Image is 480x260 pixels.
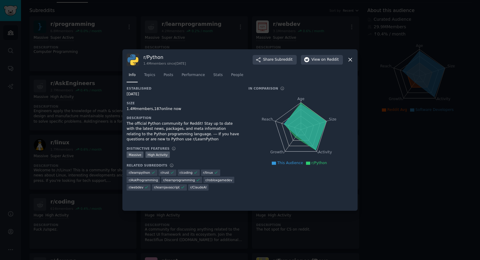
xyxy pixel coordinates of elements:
div: [DATE] [127,92,240,97]
span: Info [129,72,136,78]
span: Posts [163,72,173,78]
button: ShareSubreddit [253,55,297,65]
tspan: Growth [270,150,283,154]
tspan: Activity [318,150,332,154]
span: r/ linux [203,170,213,175]
h3: Description [127,116,240,120]
a: Info [127,70,138,83]
a: Topics [142,70,157,83]
span: Stats [213,72,223,78]
tspan: Reach [262,117,273,121]
span: r/ webdev [129,185,143,189]
span: r/ ClaudeAI [190,185,207,189]
img: Python [127,54,139,66]
span: on Reddit [321,57,339,63]
span: r/ rust [160,170,169,175]
span: Share [263,57,292,63]
h3: In Comparison [248,86,278,90]
h3: Established [127,86,240,90]
span: Subreddit [275,57,292,63]
a: Posts [161,70,175,83]
a: Performance [179,70,207,83]
tspan: Age [297,97,304,101]
tspan: Size [329,117,336,121]
button: Viewon Reddit [301,55,343,65]
div: High Activity [145,151,170,158]
div: 1.4M members, 187 online now [127,106,240,112]
h3: Distinctive Features [127,146,169,151]
h3: Related Subreddits [127,163,167,167]
span: r/ robloxgamedev [205,178,232,182]
div: Massive [127,151,143,158]
a: Stats [211,70,225,83]
div: The official Python community for Reddit! Stay up to date with the latest news, packages, and met... [127,121,240,142]
a: People [229,70,245,83]
span: r/ learnprogramming [163,178,195,182]
span: r/Python [311,161,327,165]
span: r/ learnpython [129,170,150,175]
span: r/ learnjavascript [154,185,180,189]
div: 1.4M members since [DATE] [143,61,186,66]
h3: Size [127,101,240,105]
span: This Audience [277,161,303,165]
span: View [311,57,339,63]
span: Performance [181,72,205,78]
span: r/ AskProgramming [129,178,158,182]
span: People [231,72,243,78]
span: Topics [144,72,155,78]
h3: r/ Python [143,54,186,60]
span: r/ coding [180,170,193,175]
